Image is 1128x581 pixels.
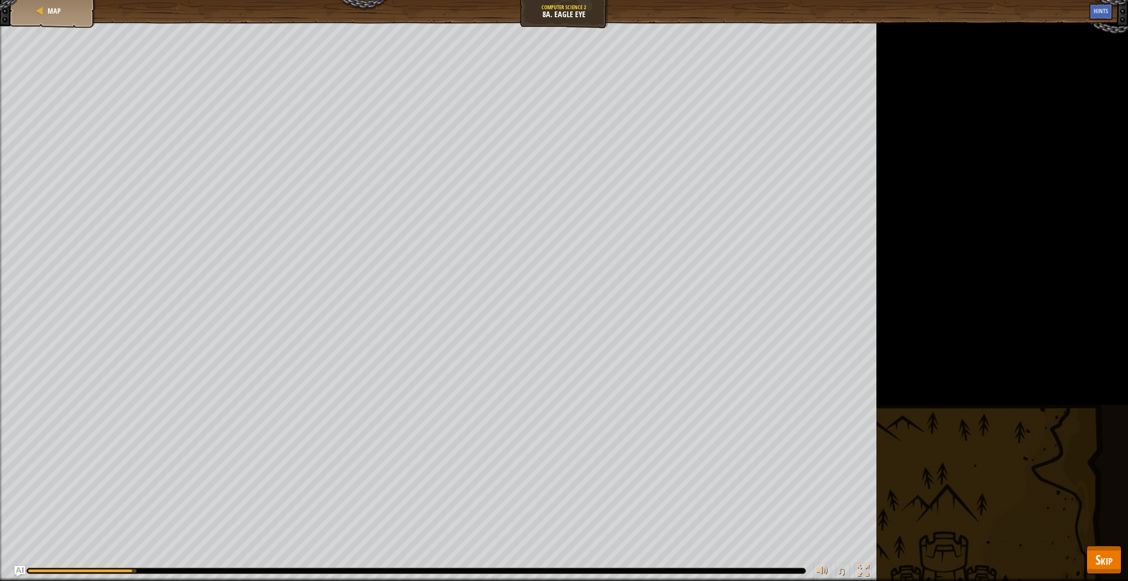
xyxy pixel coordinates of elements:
[1087,546,1121,574] button: Skip
[1094,7,1108,15] span: Hints
[48,6,61,16] span: Map
[45,6,61,16] a: Map
[813,563,831,581] button: Adjust volume
[1095,551,1113,569] span: Skip
[837,564,846,577] span: ♫
[854,563,872,581] button: Toggle fullscreen
[835,563,850,581] button: ♫
[15,566,25,577] button: Ask AI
